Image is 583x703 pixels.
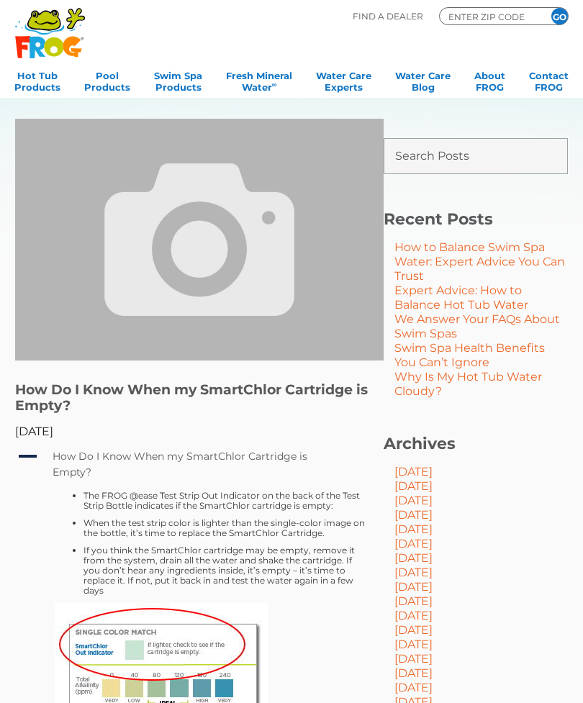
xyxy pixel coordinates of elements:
[384,210,568,228] h2: Recent Posts
[394,465,433,479] a: [DATE]
[394,681,433,694] a: [DATE]
[529,65,569,94] a: ContactFROG
[535,142,564,171] input: Submit
[53,448,340,480] h4: How Do I Know When my SmartChlor Cartridge is Empty?
[226,65,292,94] a: Fresh MineralWater∞
[394,284,528,312] a: Expert Advice: How to Balance Hot Tub Water
[154,65,202,94] a: Swim SpaProducts
[394,370,542,398] a: Why Is My Hot Tub Water Cloudy?
[551,8,568,24] input: GO
[394,537,433,550] a: [DATE]
[15,119,384,360] img: Frog Products Blog Image
[272,81,277,89] sup: ∞
[83,491,366,511] li: The FROG @ease Test Strip Out Indicator on the back of the Test Strip Bottle indicates if the Sma...
[394,508,433,522] a: [DATE]
[384,435,568,453] h2: Archives
[394,240,565,283] a: How to Balance Swim Spa Water: Expert Advice You Can Trust
[447,10,533,23] input: Zip Code Form
[83,545,366,596] li: If you think the SmartChlor cartridge may be empty, remove it from the system, drain all the wate...
[394,594,433,608] a: [DATE]
[394,666,433,680] a: [DATE]
[14,65,60,94] a: Hot TubProducts
[394,566,433,579] a: [DATE]
[474,65,505,94] a: AboutFROG
[15,445,384,484] a: A How Do I Know When my SmartChlor Cartridge is Empty?
[394,522,433,536] a: [DATE]
[394,341,545,369] a: Swim Spa Health Benefits You Can’t Ignore
[316,65,371,94] a: Water CareExperts
[17,446,38,468] span: A
[83,518,366,538] li: When the test strip color is lighter than the single-color image on the bottle, it’s time to repl...
[394,312,560,340] a: We Answer Your FAQs About Swim Spas
[15,425,384,439] div: [DATE]
[394,609,433,622] a: [DATE]
[394,638,433,651] a: [DATE]
[394,479,433,493] a: [DATE]
[394,652,433,666] a: [DATE]
[394,580,433,594] a: [DATE]
[15,382,384,414] h1: How Do I Know When my SmartChlor Cartridge is Empty?
[394,551,433,565] a: [DATE]
[394,494,433,507] a: [DATE]
[395,65,451,94] a: Water CareBlog
[394,623,433,637] a: [DATE]
[353,7,423,25] p: Find A Dealer
[84,65,130,94] a: PoolProducts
